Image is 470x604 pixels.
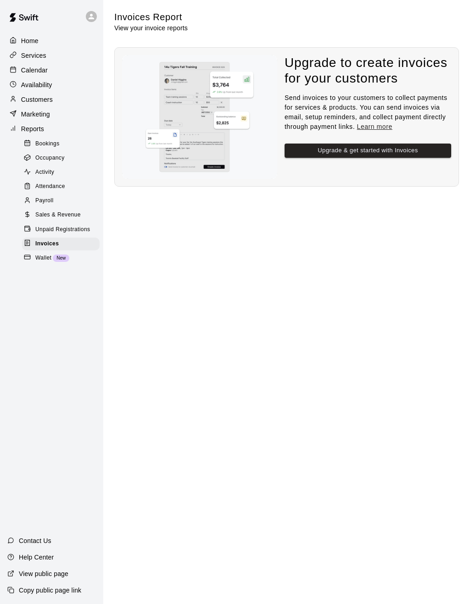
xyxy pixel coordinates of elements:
a: Learn more [357,123,392,130]
span: Bookings [35,139,60,149]
p: Reports [21,124,44,133]
div: Unpaid Registrations [22,223,100,236]
p: Copy public page link [19,586,81,595]
span: Sales & Revenue [35,211,81,220]
span: Activity [35,168,54,177]
span: Unpaid Registrations [35,225,90,234]
a: Unpaid Registrations [22,222,103,237]
a: Customers [7,93,96,106]
div: Attendance [22,180,100,193]
a: WalletNew [22,251,103,265]
a: Reports [7,122,96,136]
p: Services [21,51,46,60]
a: Home [7,34,96,48]
h4: Upgrade to create invoices for your customers [285,55,451,87]
p: Calendar [21,66,48,75]
p: Customers [21,95,53,104]
a: Invoices [22,237,103,251]
a: Availability [7,78,96,92]
span: Wallet [35,254,51,263]
div: Bookings [22,138,100,150]
p: Help Center [19,553,54,562]
p: View your invoice reports [114,23,188,33]
div: Activity [22,166,100,179]
p: Home [21,36,39,45]
span: Invoices [35,239,59,249]
span: Payroll [35,196,53,205]
p: View public page [19,569,68,578]
div: Occupancy [22,152,100,165]
span: Occupancy [35,154,65,163]
a: Calendar [7,63,96,77]
a: Occupancy [22,151,103,165]
div: Invoices [22,238,100,250]
h5: Invoices Report [114,11,188,23]
span: Send invoices to your customers to collect payments for services & products. You can send invoice... [285,94,448,130]
a: Bookings [22,137,103,151]
div: WalletNew [22,252,100,265]
span: New [53,255,69,260]
a: Activity [22,166,103,180]
a: Payroll [22,194,103,208]
a: Marketing [7,107,96,121]
div: Payroll [22,194,100,207]
a: Services [7,49,96,62]
button: Upgrade & get started with Invoices [285,144,451,158]
a: Attendance [22,180,103,194]
a: Sales & Revenue [22,208,103,222]
p: Contact Us [19,536,51,545]
p: Marketing [21,110,50,119]
div: Sales & Revenue [22,209,100,222]
img: Nothing to see here [122,55,277,179]
span: Attendance [35,182,65,191]
p: Availability [21,80,52,89]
